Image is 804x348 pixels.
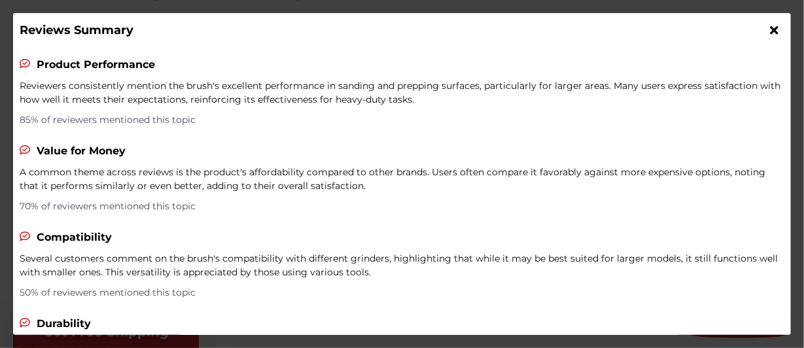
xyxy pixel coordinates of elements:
[20,79,784,107] div: Reviewers consistently mention the brush's excellent performance in sanding and prepping surfaces...
[20,286,784,300] div: 50% of reviewers mentioned this topic
[37,143,126,159] div: Value for Money
[37,230,112,245] div: Compatibility
[20,113,784,127] div: 85% of reviewers mentioned this topic
[37,57,155,73] div: Product Performance
[20,165,784,193] div: A common theme across reviews is the product's affordability compared to other brands. Users ofte...
[20,22,764,39] div: Reviews Summary
[20,252,784,279] div: Several customers comment on the brush's compatibility with different grinders, highlighting that...
[20,200,784,213] div: 70% of reviewers mentioned this topic
[37,316,91,332] div: Durability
